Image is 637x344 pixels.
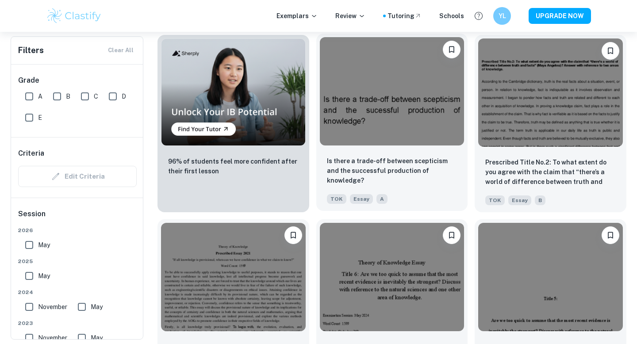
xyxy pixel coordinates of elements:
button: YL [493,7,511,25]
button: Bookmark [443,226,460,244]
img: TOK Essay example thumbnail: If all knowledge is provisional, when ca [161,223,306,331]
h6: YL [497,11,507,21]
button: Bookmark [602,42,619,60]
button: Bookmark [284,226,302,244]
img: Thumbnail [161,38,306,146]
span: D [122,92,126,101]
button: Help and Feedback [471,8,486,23]
a: BookmarkIs there a trade-off between scepticism and the successful production of knowledge?TOKEssayA [316,35,468,212]
span: A [376,194,388,204]
span: May [38,240,50,250]
p: Prescribed Title No.2: To what extent do you agree with the claim that “there’s a world of differ... [485,157,616,187]
span: November [38,302,67,312]
span: May [38,271,50,281]
a: BookmarkPrescribed Title No.2: To what extent do you agree with the claim that “there’s a world o... [475,35,626,212]
p: Is there a trade-off between scepticism and the successful production of knowledge? [327,156,457,185]
a: Schools [439,11,464,21]
p: Exemplars [276,11,318,21]
button: Bookmark [443,41,460,58]
h6: Criteria [18,148,44,159]
button: UPGRADE NOW [529,8,591,24]
span: 2024 [18,288,137,296]
img: TOK Essay example thumbnail: Are we too quick to assume that the most [320,223,464,331]
span: Essay [508,195,531,205]
span: Essay [350,194,373,204]
img: TOK Essay example thumbnail: Are we too quick to assume that the most [478,223,623,331]
span: TOK [485,195,505,205]
span: C [94,92,98,101]
span: 2026 [18,226,137,234]
span: B [535,195,545,205]
p: 96% of students feel more confident after their first lesson [168,157,299,176]
div: Criteria filters are unavailable when searching by topic [18,166,137,187]
span: 2023 [18,319,137,327]
span: November [38,333,67,343]
span: E [38,113,42,122]
span: May [91,333,103,343]
img: TOK Essay example thumbnail: Prescribed Title No.2: To what extent do [478,38,623,147]
h6: Grade [18,75,137,86]
a: Tutoring [388,11,422,21]
span: 2025 [18,257,137,265]
p: Review [335,11,365,21]
h6: Session [18,209,137,226]
span: May [91,302,103,312]
button: Bookmark [602,226,619,244]
img: TOK Essay example thumbnail: Is there a trade-off between scepticism [320,37,464,145]
span: A [38,92,42,101]
a: Thumbnail96% of students feel more confident after their first lesson [157,35,309,212]
span: B [66,92,70,101]
h6: Filters [18,44,44,57]
span: TOK [327,194,346,204]
img: Clastify logo [46,7,102,25]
